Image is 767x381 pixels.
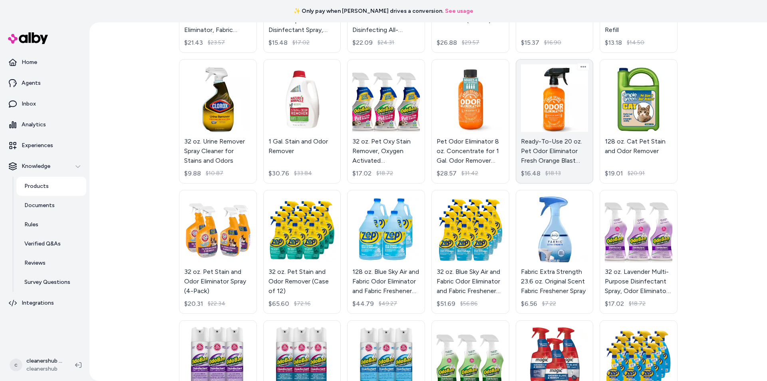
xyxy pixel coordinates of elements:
p: Agents [22,79,41,87]
a: 32 oz. Pet Stain and Odor Remover (Case of 12)32 oz. Pet Stain and Odor Remover (Case of 12)$65.6... [263,190,341,314]
p: Reviews [24,259,46,267]
a: See usage [445,7,473,15]
p: Inbox [22,100,36,108]
a: 32 oz. Pet Stain and Odor Eliminator Spray (4-Pack)32 oz. Pet Stain and Odor Eliminator Spray (4-... [179,190,257,314]
p: Verified Q&As [24,240,61,248]
a: Rules [16,215,86,234]
a: Agents [3,74,86,93]
a: Survey Questions [16,273,86,292]
p: Analytics [22,121,46,129]
a: 32 oz. Urine Remover Spray Cleaner for Stains and Odors32 oz. Urine Remover Spray Cleaner for Sta... [179,59,257,184]
p: Rules [24,221,38,229]
a: 32 oz. Blue Sky Air and Fabric Odor Eliminator and Fabric Freshener (12-Pack)32 oz. Blue Sky Air ... [431,190,509,314]
a: Inbox [3,94,86,114]
p: Survey Questions [24,278,70,286]
p: cleanershub Shopify [26,357,62,365]
a: Analytics [3,115,86,134]
p: Experiences [22,142,53,150]
a: Home [3,53,86,72]
a: Experiences [3,136,86,155]
a: Pet Odor Eliminator 8 oz. Concentrate for 1 Gal. Odor Remover Solution for Carpet, Furniture and ... [431,59,509,184]
a: 32 oz. Lavender Multi-Purpose Disinfectant Spray, Odor Eliminator, Sanitizer, Fabric Freshener, M... [600,190,678,314]
p: Integrations [22,299,54,307]
img: alby Logo [8,32,48,44]
p: Products [24,182,49,190]
span: ✨ Only pay when [PERSON_NAME] drives a conversion. [294,7,443,15]
a: Documents [16,196,86,215]
span: cleanershub [26,365,62,373]
p: Documents [24,201,55,209]
a: Fabric Extra Strength 23.6 oz. Original Scent Fabric Freshener SprayFabric Extra Strength 23.6 oz... [516,190,594,314]
a: 128 oz. Cat Pet Stain and Odor Remover128 oz. Cat Pet Stain and Odor Remover$19.01$20.91 [600,59,678,184]
a: Verified Q&As [16,234,86,253]
a: 128 oz. Blue Sky Air and Fabric Odor Eliminator and Fabric Freshener (4-Pack)128 oz. Blue Sky Air... [347,190,425,314]
span: c [10,359,22,371]
a: Ready-To-Use 20 oz. Pet Odor Eliminator Fresh Orange Blast ScentReady-To-Use 20 oz. Pet Odor Elim... [516,59,594,184]
a: 1 Gal. Stain and Odor Remover1 Gal. Stain and Odor Remover$30.76$33.84 [263,59,341,184]
button: ccleanershub Shopifycleanershub [5,352,69,378]
p: Knowledge [22,162,50,170]
p: Home [22,58,37,66]
a: 32 oz. Pet Oxy Stain Remover, Oxygen Activated Hydrogen Peroxide Pet Stain Remover for Carpet and... [347,59,425,184]
button: Knowledge [3,157,86,176]
a: Reviews [16,253,86,273]
a: Integrations [3,293,86,313]
a: Products [16,177,86,196]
